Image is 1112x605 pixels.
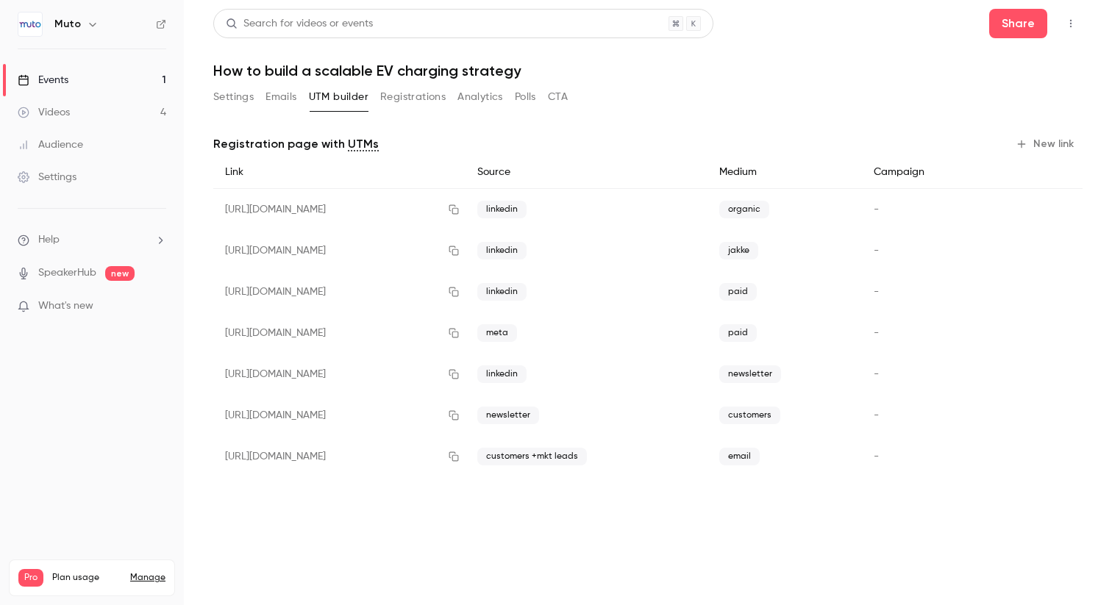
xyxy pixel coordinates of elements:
span: - [874,287,879,297]
div: Audience [18,137,83,152]
p: Registration page with [213,135,379,153]
img: Muto [18,12,42,36]
span: email [719,448,760,465]
span: - [874,369,879,379]
button: Polls [515,85,536,109]
div: [URL][DOMAIN_NAME] [213,395,466,436]
div: Search for videos or events [226,16,373,32]
span: organic [719,201,769,218]
button: Settings [213,85,254,109]
a: UTMs [348,135,379,153]
span: new [105,266,135,281]
span: linkedin [477,365,527,383]
span: linkedin [477,283,527,301]
a: Manage [130,572,165,584]
button: Registrations [380,85,446,109]
div: Events [18,73,68,87]
div: Videos [18,105,70,120]
button: Share [989,9,1047,38]
span: Pro [18,569,43,587]
div: Medium [708,156,863,189]
span: meta [477,324,517,342]
span: - [874,410,879,420]
span: customers +mkt leads [477,448,587,465]
span: paid [719,324,757,342]
button: CTA [548,85,568,109]
span: - [874,204,879,215]
span: Help [38,232,60,248]
span: linkedin [477,201,527,218]
span: Plan usage [52,572,121,584]
div: Link [213,156,466,189]
h1: How to build a scalable EV charging strategy [213,62,1083,79]
div: Campaign [862,156,997,189]
span: linkedin [477,242,527,259]
li: help-dropdown-opener [18,232,166,248]
button: Emails [265,85,296,109]
div: [URL][DOMAIN_NAME] [213,271,466,312]
a: SpeakerHub [38,265,96,281]
div: Source [466,156,708,189]
span: What's new [38,298,93,314]
button: UTM builder [309,85,368,109]
button: New link [1010,132,1083,156]
span: - [874,328,879,338]
div: [URL][DOMAIN_NAME] [213,189,466,231]
span: newsletter [719,365,781,383]
span: newsletter [477,407,539,424]
span: - [874,246,879,256]
div: Settings [18,170,76,185]
div: [URL][DOMAIN_NAME] [213,230,466,271]
button: Analytics [457,85,503,109]
span: customers [719,407,780,424]
div: [URL][DOMAIN_NAME] [213,354,466,395]
span: paid [719,283,757,301]
div: [URL][DOMAIN_NAME] [213,436,466,477]
span: - [874,451,879,462]
h6: Muto [54,17,81,32]
iframe: Noticeable Trigger [149,300,166,313]
span: jakke [719,242,758,259]
div: [URL][DOMAIN_NAME] [213,312,466,354]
